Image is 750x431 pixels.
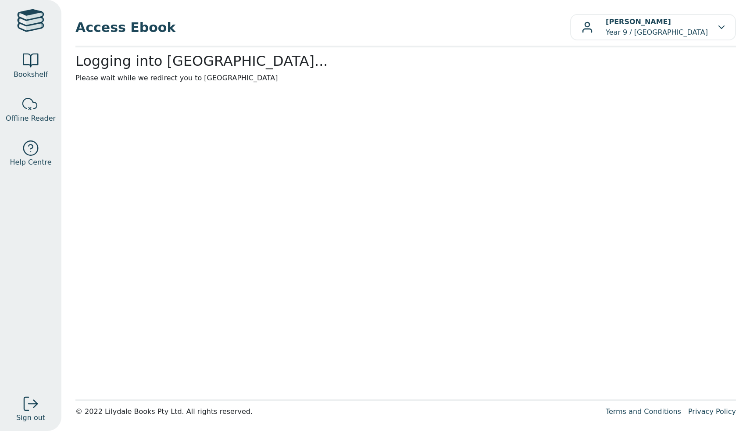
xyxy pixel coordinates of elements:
p: Year 9 / [GEOGRAPHIC_DATA] [606,17,708,38]
span: Help Centre [10,157,51,168]
span: Offline Reader [6,113,56,124]
span: Bookshelf [14,69,48,80]
div: © 2022 Lilydale Books Pty Ltd. All rights reserved. [75,406,599,417]
button: [PERSON_NAME]Year 9 / [GEOGRAPHIC_DATA] [570,14,736,40]
span: Sign out [16,413,45,423]
h2: Logging into [GEOGRAPHIC_DATA]... [75,53,736,69]
p: Please wait while we redirect you to [GEOGRAPHIC_DATA] [75,73,736,83]
a: Terms and Conditions [606,407,681,416]
span: Access Ebook [75,18,570,37]
b: [PERSON_NAME] [606,18,671,26]
a: Privacy Policy [688,407,736,416]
